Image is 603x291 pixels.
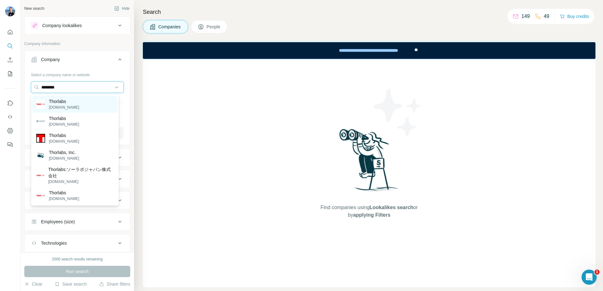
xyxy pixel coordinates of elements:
p: Thorlabs [49,190,79,196]
button: Employees (size) [25,214,130,229]
button: Industry [25,150,130,165]
button: Use Surfe API [5,111,15,123]
img: Thorlabs [36,100,45,109]
iframe: Banner [143,42,595,59]
button: Technologies [25,236,130,251]
img: Thorlabs, Inc. [36,151,45,160]
span: Find companies using or by [319,204,419,219]
div: Select a company name or website [31,70,124,78]
div: Technologies [41,240,67,246]
p: [DOMAIN_NAME] [49,139,79,144]
p: [DOMAIN_NAME] [49,156,79,161]
img: Thorlabs [36,191,45,200]
button: Annual revenue ($) [25,193,130,208]
img: Thorlabs [36,117,45,126]
button: Company lookalikes [25,18,130,33]
button: Hide [110,4,134,13]
button: Quick start [5,26,15,38]
div: Employees (size) [41,219,75,225]
button: My lists [5,68,15,79]
p: Company information [24,41,130,47]
button: Buy credits [560,12,589,21]
img: Thorlabs:ソーラボジャパン株式会社 [36,171,44,180]
img: Surfe Illustration - Woman searching with binoculars [337,127,402,197]
button: Search [5,40,15,52]
button: Use Surfe on LinkedIn [5,97,15,109]
span: Lookalikes search [370,205,413,210]
span: 1 [594,270,600,275]
span: Companies [158,24,181,30]
p: [DOMAIN_NAME] [49,105,79,110]
span: People [207,24,221,30]
p: [DOMAIN_NAME] [49,196,79,202]
p: [DOMAIN_NAME] [48,179,114,185]
p: Thorlabs [49,98,79,105]
p: Thorlabs [49,132,79,139]
div: 2000 search results remaining [52,256,103,262]
button: Share filters [99,281,130,287]
button: HQ location [25,171,130,186]
p: Thorlabs:ソーラボジャパン株式会社 [48,166,114,179]
p: 49 [544,13,549,20]
p: Thorlabs, Inc. [49,149,79,156]
p: Thorlabs [49,115,79,122]
button: Dashboard [5,125,15,136]
h4: Search [143,8,595,16]
img: Thorlabs [36,134,45,143]
button: Feedback [5,139,15,150]
iframe: Intercom live chat [582,270,597,285]
div: Company lookalikes [42,22,82,29]
div: Company [41,56,60,63]
button: Company [25,52,130,70]
button: Enrich CSV [5,54,15,66]
span: applying Filters [353,212,390,218]
p: [DOMAIN_NAME] [49,122,79,127]
p: 149 [521,13,530,20]
img: Avatar [5,6,15,16]
button: Clear [24,281,42,287]
button: Save search [55,281,87,287]
div: New search [24,6,44,11]
img: Surfe Illustration - Stars [369,84,426,141]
